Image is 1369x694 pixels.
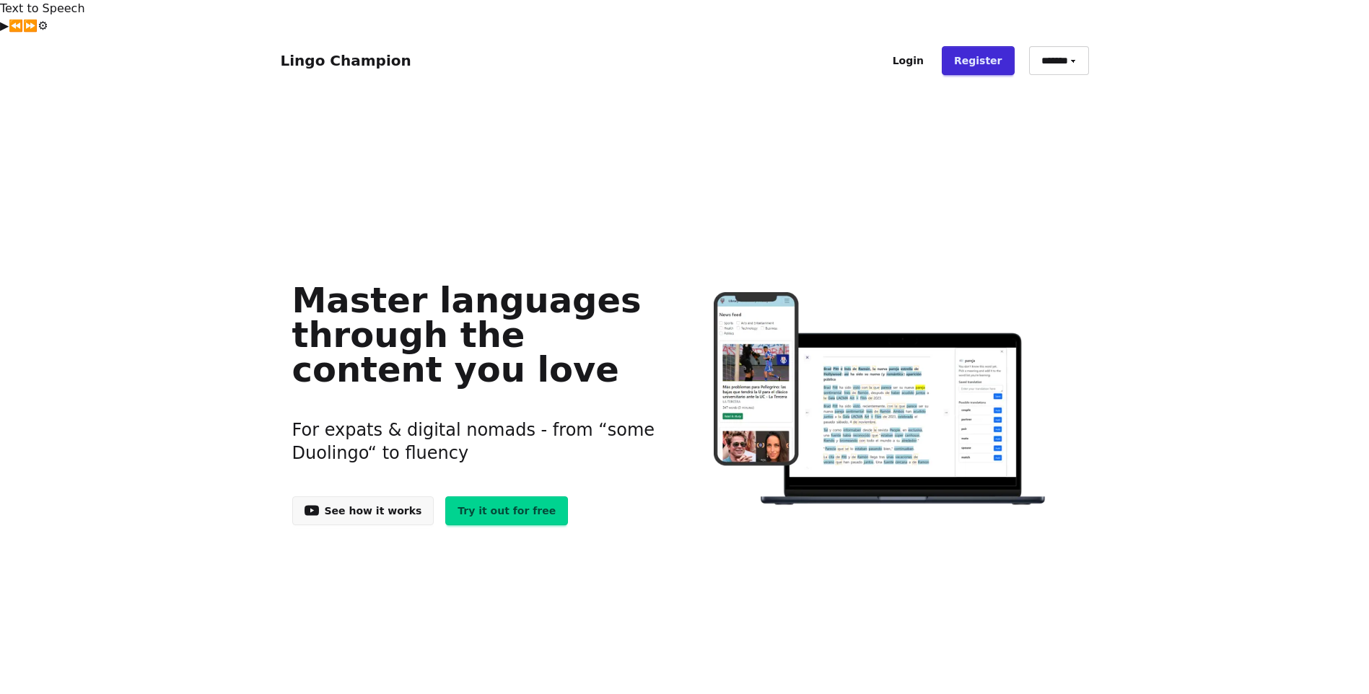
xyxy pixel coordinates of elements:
button: Settings [38,17,48,35]
a: Register [942,46,1015,75]
h1: Master languages through the content you love [292,283,662,387]
a: Login [880,46,936,75]
a: Try it out for free [445,496,568,525]
a: Lingo Champion [281,52,411,69]
h3: For expats & digital nomads - from “some Duolingo“ to fluency [292,401,662,482]
button: Forward [23,17,38,35]
button: Previous [9,17,23,35]
img: Learn languages online [685,292,1077,508]
a: See how it works [292,496,434,525]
